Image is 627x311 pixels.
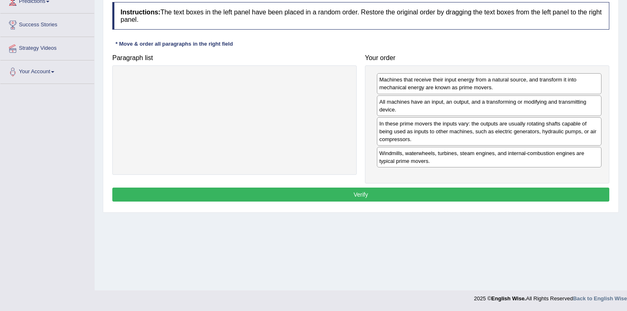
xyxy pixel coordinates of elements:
a: Your Account [0,60,94,81]
div: * Move & order all paragraphs in the right field [112,40,236,48]
div: Machines that receive their input energy from a natural source, and transform it into mechanical ... [377,73,601,94]
h4: Your order [365,54,609,62]
button: Verify [112,188,609,202]
h4: The text boxes in the left panel have been placed in a random order. Restore the original order b... [112,2,609,30]
b: Instructions: [121,9,160,16]
div: 2025 © All Rights Reserved [474,290,627,302]
strong: English Wise. [491,295,526,302]
div: All machines have an input, an output, and a transforming or modifying and transmitting device. [377,95,601,116]
a: Success Stories [0,14,94,34]
div: In these prime movers the inputs vary: the outputs are usually rotating shafts capable of being u... [377,117,601,146]
a: Strategy Videos [0,37,94,58]
a: Back to English Wise [573,295,627,302]
div: Windmills, waterwheels, turbines, steam engines, and internal-combustion engines are typical prim... [377,147,601,167]
h4: Paragraph list [112,54,357,62]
